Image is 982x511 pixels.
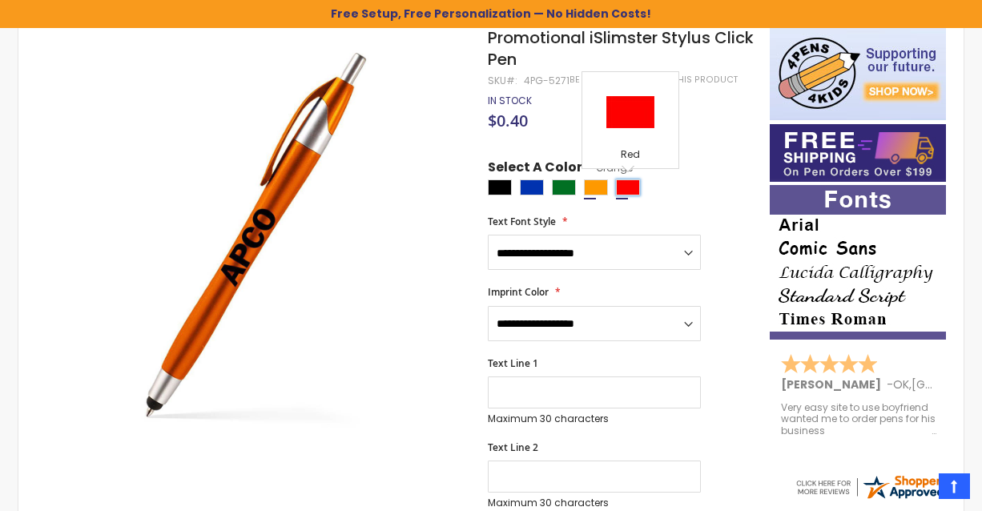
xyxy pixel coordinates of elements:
div: Red [586,148,674,164]
div: Availability [488,95,532,107]
div: 4PG-5271 [524,74,569,87]
span: Select A Color [488,159,582,180]
span: Text Line 1 [488,356,538,370]
div: Red [616,179,640,195]
strong: SKU [488,74,517,87]
a: Be the first to review this product [569,74,738,86]
span: $0.40 [488,110,528,131]
div: Blue [520,179,544,195]
img: 4pens 4 kids [770,27,946,120]
span: Text Line 2 [488,441,538,454]
span: Promotional iSlimster Stylus Click Pen [488,26,754,70]
span: In stock [488,94,532,107]
span: [PERSON_NAME] [781,376,887,392]
span: Orange [582,161,633,175]
div: Orange [584,179,608,195]
img: Free shipping on orders over $199 [770,124,946,182]
p: Maximum 30 characters [488,497,701,509]
img: font-personalization-examples [770,185,946,340]
img: _orange-4pg-5271-promotional-islimster-stylus-click-pen_1.jpg [50,26,466,441]
span: Imprint Color [488,285,549,299]
span: OK [893,376,909,392]
span: Text Font Style [488,215,556,228]
p: Maximum 30 characters [488,412,701,425]
div: Black [488,179,512,195]
div: Green [552,179,576,195]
